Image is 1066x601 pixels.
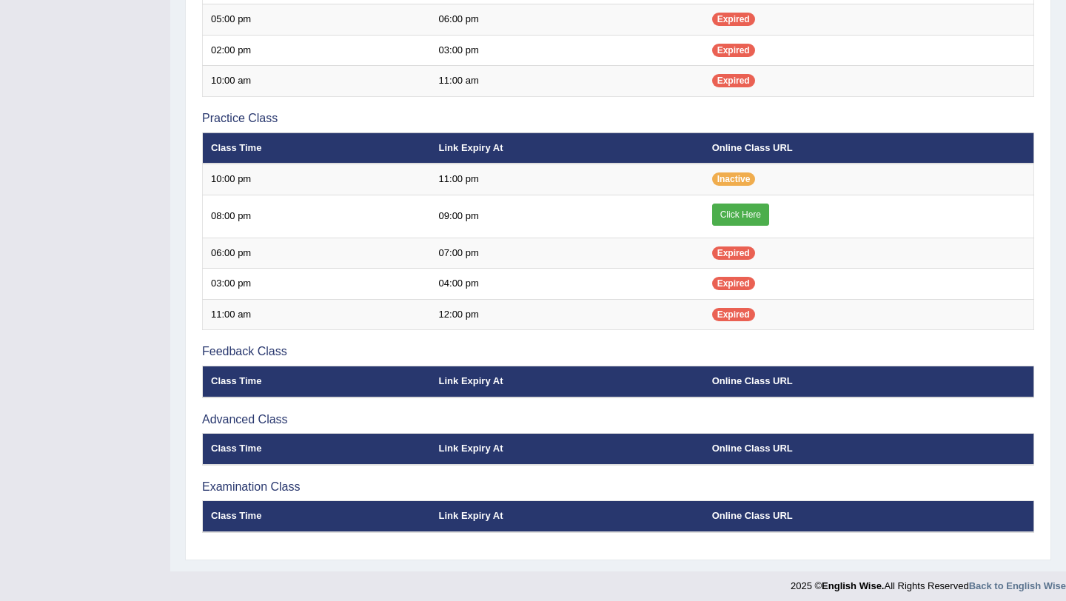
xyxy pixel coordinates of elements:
span: Inactive [712,172,756,186]
a: Click Here [712,204,769,226]
td: 11:00 pm [431,164,704,195]
span: Expired [712,246,755,260]
h3: Advanced Class [202,413,1034,426]
th: Online Class URL [704,501,1034,532]
td: 11:00 am [431,66,704,97]
th: Link Expiry At [431,434,704,465]
th: Class Time [203,366,431,397]
td: 02:00 pm [203,35,431,66]
th: Link Expiry At [431,501,704,532]
th: Class Time [203,501,431,532]
span: Expired [712,74,755,87]
h3: Feedback Class [202,345,1034,358]
td: 09:00 pm [431,195,704,238]
strong: English Wise. [822,580,884,591]
td: 10:00 pm [203,164,431,195]
td: 07:00 pm [431,238,704,269]
h3: Practice Class [202,112,1034,125]
span: Expired [712,308,755,321]
span: Expired [712,277,755,290]
td: 04:00 pm [431,269,704,300]
th: Link Expiry At [431,366,704,397]
td: 06:00 pm [431,4,704,36]
td: 11:00 am [203,299,431,330]
td: 03:00 pm [203,269,431,300]
th: Online Class URL [704,434,1034,465]
td: 12:00 pm [431,299,704,330]
td: 05:00 pm [203,4,431,36]
h3: Examination Class [202,480,1034,494]
td: 03:00 pm [431,35,704,66]
a: Back to English Wise [969,580,1066,591]
th: Class Time [203,434,431,465]
span: Expired [712,13,755,26]
td: 10:00 am [203,66,431,97]
th: Class Time [203,132,431,164]
td: 08:00 pm [203,195,431,238]
th: Link Expiry At [431,132,704,164]
td: 06:00 pm [203,238,431,269]
span: Expired [712,44,755,57]
th: Online Class URL [704,132,1034,164]
div: 2025 © All Rights Reserved [791,571,1066,593]
th: Online Class URL [704,366,1034,397]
